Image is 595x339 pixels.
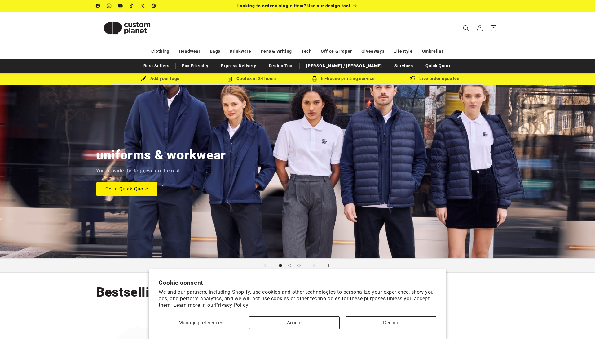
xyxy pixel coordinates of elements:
button: Load slide 2 of 3 [285,261,294,270]
a: Privacy Policy [215,302,248,308]
button: Accept [249,316,340,329]
a: Clothing [151,46,170,57]
a: Headwear [179,46,201,57]
a: [PERSON_NAME] / [PERSON_NAME] [303,60,385,71]
img: Custom Planet [96,14,158,42]
div: Live order updates [389,75,480,83]
button: Pause slideshow [323,259,337,272]
a: Giveaways [361,46,384,57]
a: Custom Planet [94,12,161,44]
button: Decline [346,316,436,329]
img: In-house printing [312,76,317,82]
summary: Search [459,21,473,35]
div: Quotes in 24 hours [206,75,297,83]
h2: uniforms & workwear [96,147,226,163]
span: Looking to order a single item? Use our design tool [237,3,350,8]
a: Drinkware [230,46,251,57]
a: Tech [301,46,311,57]
div: In-house printing service [297,75,389,83]
img: Order Updates Icon [227,76,233,82]
h2: Cookie consent [159,279,436,286]
button: Next slide [307,259,321,272]
p: You provide the logo, we do the rest. [96,167,181,176]
button: Load slide 3 of 3 [294,261,304,270]
button: Previous slide [258,259,272,272]
span: Manage preferences [178,320,223,326]
a: Design Tool [266,60,297,71]
a: Office & Paper [321,46,352,57]
a: Umbrellas [422,46,444,57]
a: Quick Quote [422,60,455,71]
a: Bags [210,46,220,57]
h2: Bestselling Printed Merch. [96,284,259,301]
a: Services [391,60,416,71]
a: Lifestyle [394,46,412,57]
a: Get a Quick Quote [96,181,157,196]
button: Manage preferences [159,316,243,329]
button: Load slide 1 of 3 [276,261,285,270]
a: Express Delivery [218,60,259,71]
p: We and our partners, including Shopify, use cookies and other technologies to personalize your ex... [159,289,436,308]
iframe: Chat Widget [564,309,595,339]
div: Add your logo [115,75,206,83]
a: Eco Friendly [179,60,211,71]
img: Order updates [410,76,416,82]
img: Brush Icon [141,76,147,82]
a: Pens & Writing [261,46,292,57]
a: Best Sellers [140,60,173,71]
